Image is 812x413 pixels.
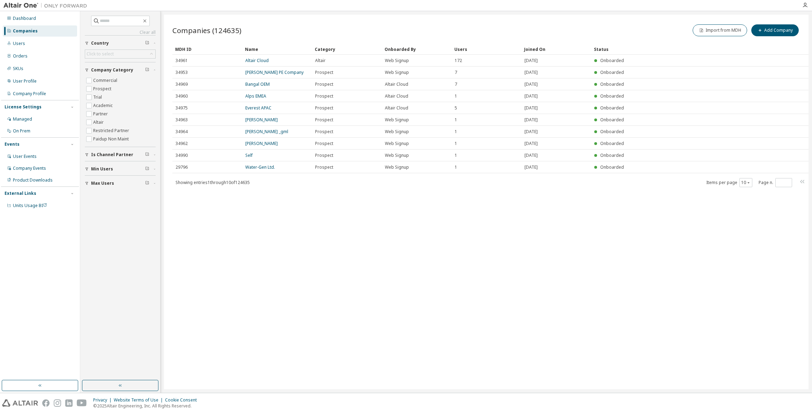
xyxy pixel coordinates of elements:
span: Web Signup [385,70,409,75]
div: Company Events [13,166,46,171]
div: Managed [13,116,32,122]
span: Onboarded [600,93,624,99]
span: Onboarded [600,69,624,75]
span: Web Signup [385,153,409,158]
a: Self [245,152,253,158]
span: 34964 [176,129,188,135]
button: 10 [741,180,751,185]
span: 1 [455,165,457,170]
span: Clear filter [145,181,149,186]
span: 7 [455,70,457,75]
div: User Profile [13,78,37,84]
span: Onboarded [600,129,624,135]
span: Showing entries 1 through 10 of 124635 [176,179,250,185]
button: Country [85,36,156,51]
p: © 2025 Altair Engineering, Inc. All Rights Reserved. [93,403,201,409]
span: [DATE] [524,105,538,111]
span: Company Category [91,67,133,73]
button: Company Category [85,62,156,78]
span: 1 [455,93,457,99]
span: Onboarded [600,58,624,63]
span: [DATE] [524,165,538,170]
span: Onboarded [600,140,624,146]
span: Web Signup [385,141,409,146]
div: Category [315,44,379,55]
label: Trial [93,93,103,101]
button: Max Users [85,176,156,191]
span: [DATE] [524,58,538,63]
span: 34961 [176,58,188,63]
img: instagram.svg [54,399,61,407]
span: Prospect [315,93,333,99]
span: 1 [455,129,457,135]
div: Click to select [85,50,155,58]
span: Altair Cloud [385,105,408,111]
span: 34962 [176,141,188,146]
a: Clear all [85,30,156,35]
a: [PERSON_NAME] [245,117,278,123]
span: 5 [455,105,457,111]
div: Name [245,44,309,55]
label: Prospect [93,85,113,93]
a: Alps EMEA [245,93,266,99]
div: Events [5,142,20,147]
span: Web Signup [385,165,409,170]
div: Click to select [87,51,114,57]
span: 172 [455,58,462,63]
div: Users [454,44,519,55]
span: Clear filter [145,152,149,158]
span: Prospect [315,117,333,123]
div: On Prem [13,128,30,134]
span: Altair [315,58,326,63]
span: Prospect [315,153,333,158]
div: Company Profile [13,91,46,97]
label: Partner [93,110,109,118]
span: Altair Cloud [385,93,408,99]
span: Clear filter [145,40,149,46]
span: 1 [455,153,457,158]
span: [DATE] [524,141,538,146]
span: [DATE] [524,82,538,87]
div: Product Downloads [13,177,53,183]
a: [PERSON_NAME] [245,140,278,146]
span: 1 [455,117,457,123]
span: Clear filter [145,166,149,172]
span: Onboarded [600,117,624,123]
label: Altair [93,118,105,127]
span: Items per page [706,178,752,187]
img: altair_logo.svg [2,399,38,407]
span: Is Channel Partner [91,152,133,158]
span: 34960 [176,93,188,99]
span: Prospect [315,82,333,87]
div: License Settings [5,104,42,110]
span: Prospect [315,141,333,146]
div: Companies [13,28,38,34]
span: Page n. [759,178,792,187]
span: 34990 [176,153,188,158]
div: Website Terms of Use [114,397,165,403]
span: Max Users [91,181,114,186]
a: [PERSON_NAME] PE Company [245,69,304,75]
div: Dashboard [13,16,36,21]
span: Onboarded [600,152,624,158]
span: [DATE] [524,153,538,158]
span: Web Signup [385,129,409,135]
img: linkedin.svg [65,399,73,407]
span: Onboarded [600,105,624,111]
span: Onboarded [600,81,624,87]
div: Cookie Consent [165,397,201,403]
a: Water-Gen Ltd. [245,164,275,170]
div: Users [13,41,25,46]
span: 1 [455,141,457,146]
span: [DATE] [524,117,538,123]
span: Prospect [315,70,333,75]
span: Altair Cloud [385,82,408,87]
a: [PERSON_NAME] _gml [245,129,288,135]
img: youtube.svg [77,399,87,407]
a: Bangal OEM [245,81,270,87]
img: Altair One [3,2,91,9]
div: User Events [13,154,37,159]
span: Companies (124635) [172,25,241,35]
span: [DATE] [524,129,538,135]
button: Is Channel Partner [85,147,156,162]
